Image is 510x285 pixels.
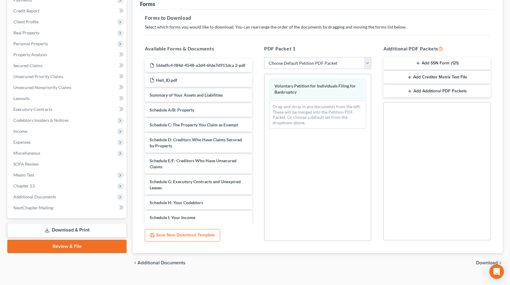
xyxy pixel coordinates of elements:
[13,52,47,57] span: Property Analysis
[13,129,27,134] span: Income
[383,71,491,84] button: Add Creditor Matrix Text File
[13,74,63,79] span: Unsecured Priority Claims
[145,45,252,52] h5: Available Forms & Documents
[8,159,127,170] a: SOFA Review
[489,264,504,279] div: Open Intercom Messenger
[269,101,366,129] div: Drag-and-drop in any documents from the left. These will be merged into the Petition PDF Packet. ...
[383,57,491,70] button: Add SSN Form (121)
[8,93,127,104] a: Lawsuits
[150,137,242,148] span: Schedule D: Creditors Who Have Claims Secured by Property
[8,104,127,115] a: Executory Contracts
[13,96,30,101] span: Lawsuits
[156,63,245,68] span: 566effc4-f84d-4548-a3d4-6fde7d911dca 2-pdf
[8,49,127,60] a: Property Analysis
[140,0,155,8] div: Forms
[13,205,53,210] span: NextChapter Mailing
[150,107,194,112] span: Schedule A/B: Property
[264,45,371,52] h5: PDF Packet 1
[150,92,223,98] span: Summary of Your Assets and Liabilities
[13,118,69,123] span: Codebtors Insiders & Notices
[8,71,127,82] a: Unsecured Priority Claims
[476,260,498,265] span: Download
[150,200,203,205] span: Schedule H: Your Codebtors
[8,5,127,16] a: Credit Report
[13,63,42,68] span: Secured Claims
[13,19,39,24] span: Client Profile
[7,240,127,253] a: Review & File
[13,183,35,188] span: Chapter 13
[13,139,31,145] span: Expenses
[13,107,52,112] span: Executory Contracts
[150,158,236,169] span: Schedule E/F: Creditors Who Have Unsecured Claims
[133,260,185,265] a: chevron_left Additional Documents
[476,260,503,265] button: Download chevron_right
[13,30,39,35] span: Real Property
[13,161,39,167] span: SOFA Review
[13,194,56,199] span: Additional Documents
[138,260,185,265] span: Additional Documents
[8,202,127,213] a: NextChapter Mailing
[8,82,127,93] a: Unsecured Nonpriority Claims
[13,150,40,156] span: Miscellaneous
[145,24,491,30] p: Select which forms you would like to download. You can rearrange the order of the documents by dr...
[383,85,491,98] button: Add Additional PDF Packets
[13,8,39,13] span: Credit Report
[13,172,34,177] span: Means Test
[150,215,195,220] span: Schedule I: Your Income
[145,14,491,22] h5: Forms to Download
[13,41,48,46] span: Personal Property
[150,122,238,127] span: Schedule C: The Property You Claim as Exempt
[13,85,71,90] span: Unsecured Nonpriority Claims
[383,45,491,52] h5: Additional PDF Packets
[498,260,503,265] i: chevron_right
[7,223,127,237] a: Download & Print
[8,60,127,71] a: Secured Claims
[156,77,177,83] span: Heit_ID.pdf
[274,83,356,94] span: Voluntary Petition for Individuals Filing for Bankruptcy
[133,260,138,265] i: chevron_left
[145,229,220,242] button: Save New Download Template
[150,179,241,190] span: Schedule G: Executory Contracts and Unexpired Leases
